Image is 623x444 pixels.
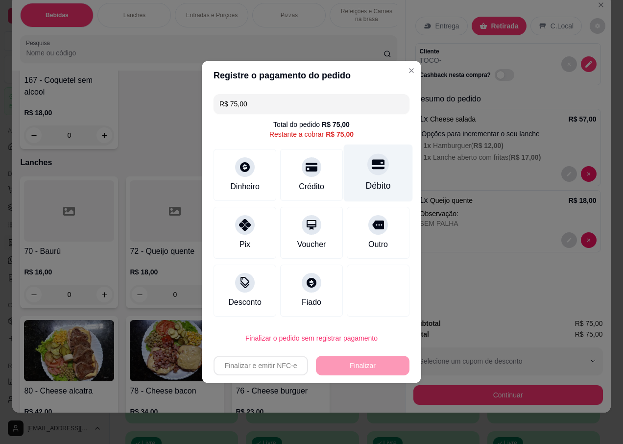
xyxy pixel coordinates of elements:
[297,239,326,250] div: Voucher
[302,296,321,308] div: Fiado
[299,181,324,193] div: Crédito
[214,328,409,348] button: Finalizar o pedido sem registrar pagamento
[326,129,354,139] div: R$ 75,00
[269,129,354,139] div: Restante a cobrar
[322,120,350,129] div: R$ 75,00
[228,296,262,308] div: Desconto
[230,181,260,193] div: Dinheiro
[202,61,421,90] header: Registre o pagamento do pedido
[240,239,250,250] div: Pix
[219,94,404,114] input: Ex.: hambúrguer de cordeiro
[368,239,388,250] div: Outro
[366,179,391,192] div: Débito
[404,63,419,78] button: Close
[273,120,350,129] div: Total do pedido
